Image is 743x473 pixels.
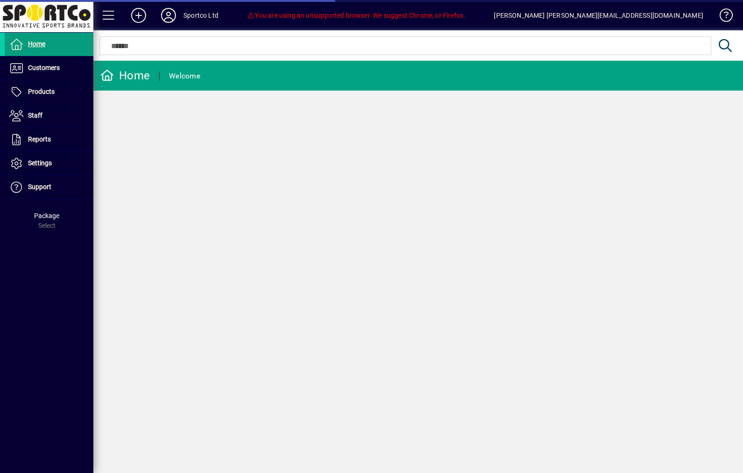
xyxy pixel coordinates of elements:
[494,8,703,23] div: [PERSON_NAME] [PERSON_NAME][EMAIL_ADDRESS][DOMAIN_NAME]
[5,176,93,199] a: Support
[183,8,218,23] div: Sportco Ltd
[100,68,150,83] div: Home
[5,152,93,175] a: Settings
[28,112,42,119] span: Staff
[154,7,183,24] button: Profile
[5,128,93,151] a: Reports
[124,7,154,24] button: Add
[169,69,200,84] div: Welcome
[28,183,51,191] span: Support
[28,40,45,48] span: Home
[713,2,731,32] a: Knowledge Base
[28,159,52,167] span: Settings
[5,104,93,127] a: Staff
[28,64,60,71] span: Customers
[28,88,55,95] span: Products
[34,212,59,219] span: Package
[5,80,93,104] a: Products
[5,56,93,80] a: Customers
[247,12,465,19] span: You are using an unsupported browser. We suggest Chrome, or Firefox.
[28,135,51,143] span: Reports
